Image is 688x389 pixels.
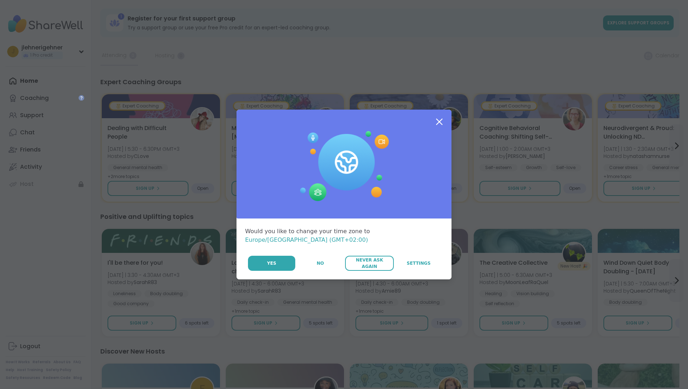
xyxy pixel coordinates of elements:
a: Settings [395,256,443,271]
button: Yes [248,256,295,271]
button: No [296,256,344,271]
span: No [317,260,324,266]
div: Would you like to change your time zone to [245,227,443,244]
span: Never Ask Again [349,257,390,270]
span: Settings [407,260,431,266]
img: Session Experience [299,131,389,201]
button: Never Ask Again [345,256,393,271]
iframe: Spotlight [78,95,84,101]
span: Yes [267,260,276,266]
span: Europe/[GEOGRAPHIC_DATA] (GMT+02:00) [245,236,368,243]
